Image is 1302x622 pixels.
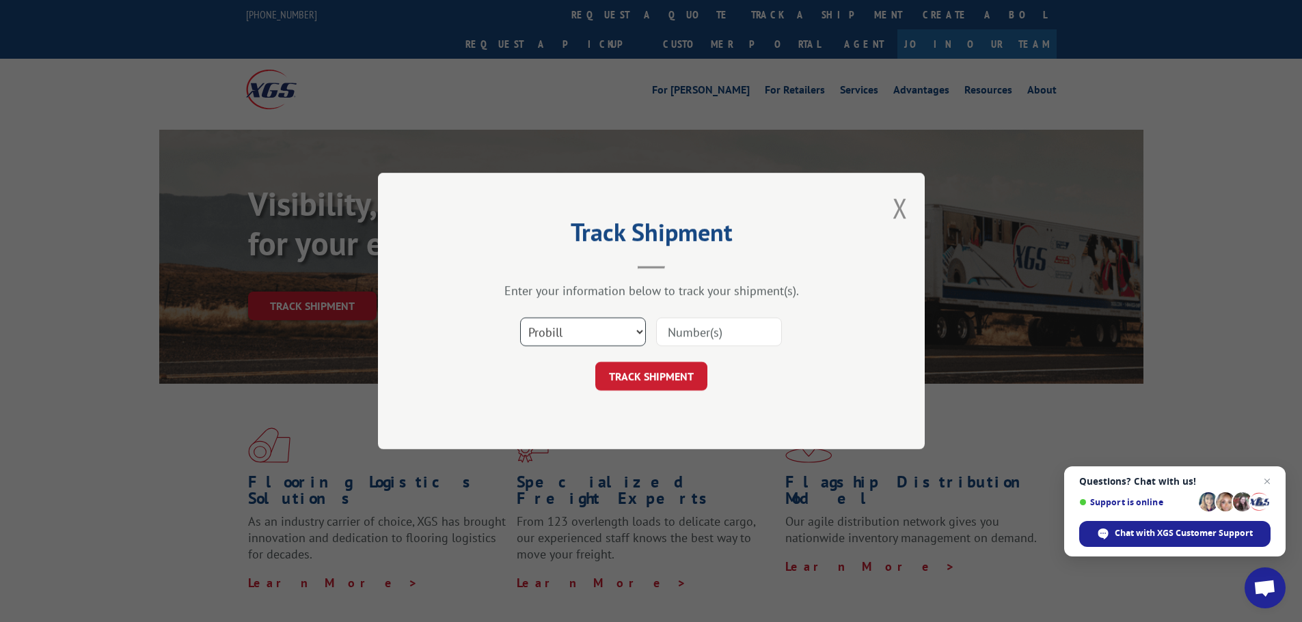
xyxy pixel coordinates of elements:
[1245,567,1286,608] a: Open chat
[1079,521,1271,547] span: Chat with XGS Customer Support
[656,317,782,346] input: Number(s)
[893,190,908,226] button: Close modal
[446,223,856,249] h2: Track Shipment
[1079,497,1194,507] span: Support is online
[1079,476,1271,487] span: Questions? Chat with us!
[595,362,707,391] button: TRACK SHIPMENT
[446,283,856,298] div: Enter your information below to track your shipment(s).
[1115,527,1253,539] span: Chat with XGS Customer Support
